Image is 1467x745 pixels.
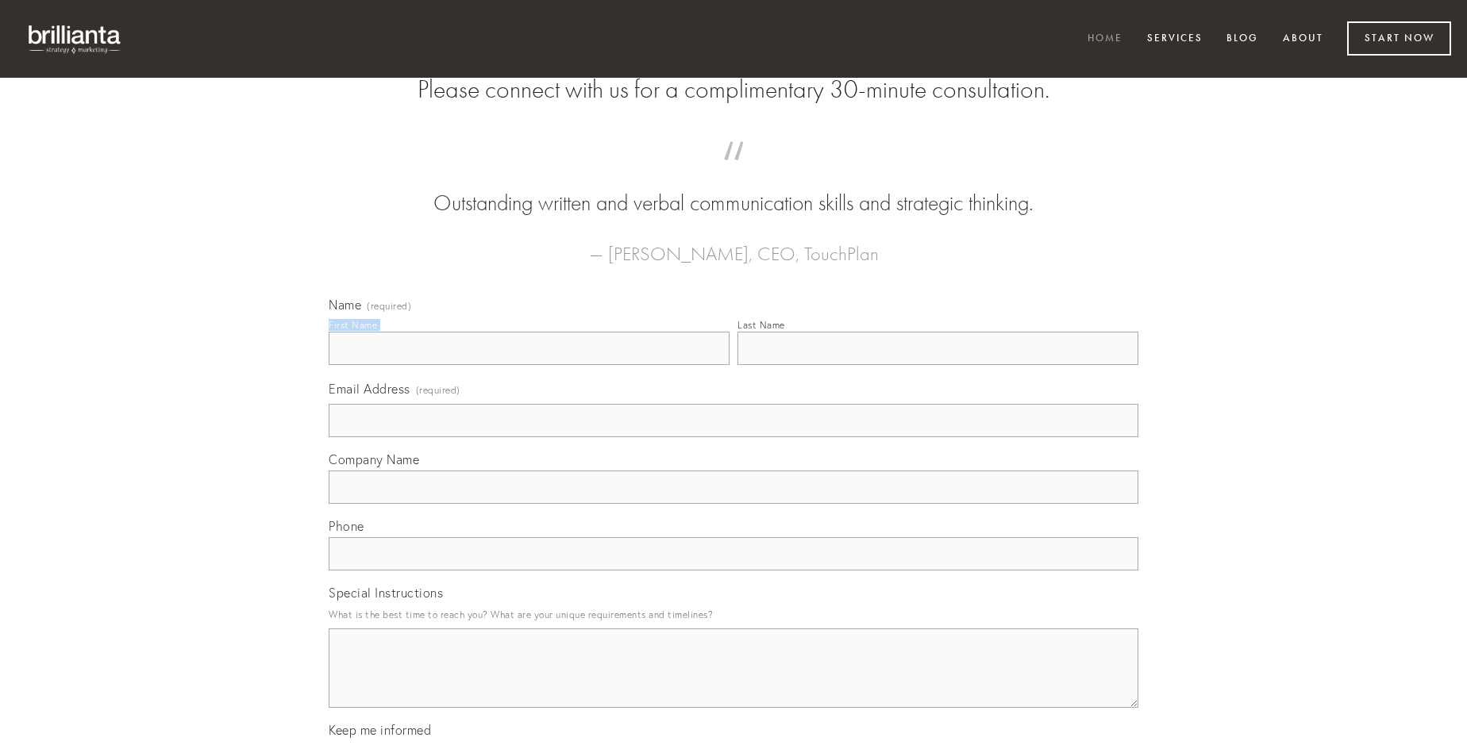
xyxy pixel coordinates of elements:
[329,604,1138,625] p: What is the best time to reach you? What are your unique requirements and timelines?
[329,381,410,397] span: Email Address
[367,301,411,311] span: (required)
[354,219,1113,270] figcaption: — [PERSON_NAME], CEO, TouchPlan
[329,585,443,601] span: Special Instructions
[329,319,377,331] div: First Name
[416,379,460,401] span: (required)
[329,297,361,313] span: Name
[329,722,431,738] span: Keep me informed
[737,319,785,331] div: Last Name
[329,451,419,467] span: Company Name
[354,157,1113,188] span: “
[1347,21,1451,56] a: Start Now
[354,157,1113,219] blockquote: Outstanding written and verbal communication skills and strategic thinking.
[1137,26,1213,52] a: Services
[1077,26,1133,52] a: Home
[1273,26,1334,52] a: About
[329,75,1138,105] h2: Please connect with us for a complimentary 30-minute consultation.
[16,16,135,62] img: brillianta - research, strategy, marketing
[1216,26,1269,52] a: Blog
[329,518,364,534] span: Phone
